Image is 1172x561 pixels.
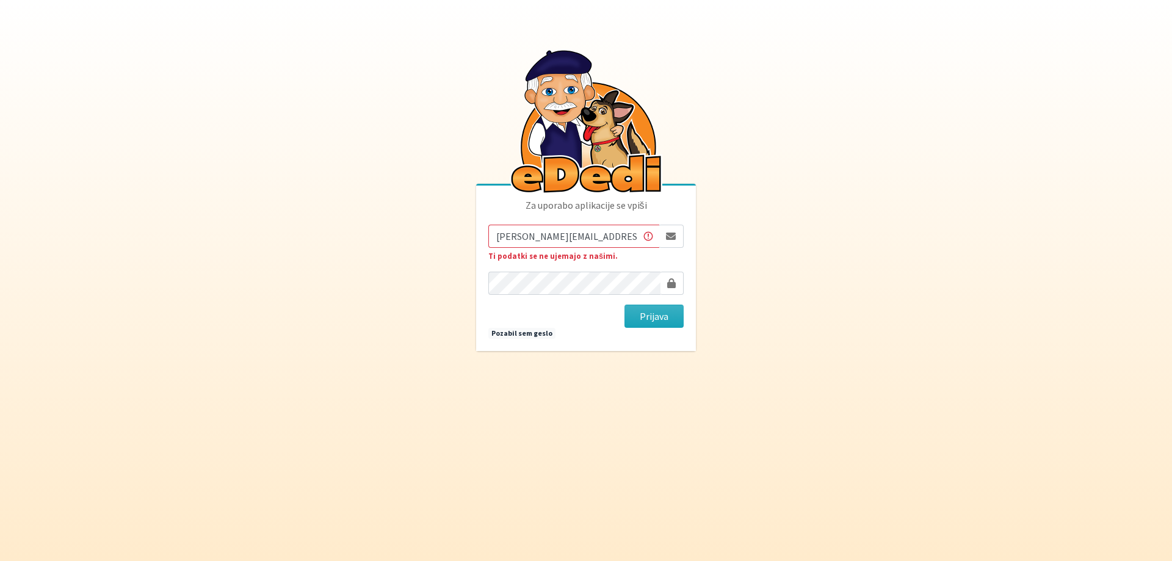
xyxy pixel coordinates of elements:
input: E-pošta [488,225,659,248]
button: Prijava [624,305,684,328]
p: Za uporabo aplikacije se vpiši [488,198,684,225]
img: eDedi [510,46,662,194]
a: Pozabil sem geslo [488,328,555,339]
strong: Ti podatki se ne ujemajo z našimi. [488,251,618,261]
